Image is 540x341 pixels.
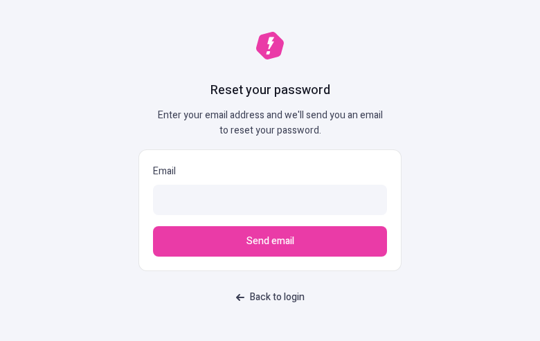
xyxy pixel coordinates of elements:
p: Enter your email address and we'll send you an email to reset your password. [152,108,388,138]
button: Send email [153,226,387,257]
span: Send email [246,234,294,249]
input: Email [153,185,387,215]
a: Back to login [228,285,313,310]
p: Email [153,164,387,179]
h1: Reset your password [210,82,330,100]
